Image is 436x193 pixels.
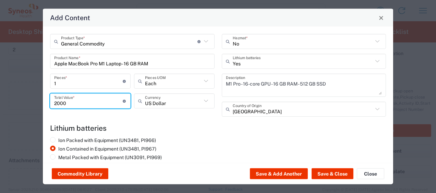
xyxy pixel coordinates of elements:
button: Save & Add Another [250,168,308,179]
label: Metal Contained in Equipment (UN3091, PI970) [50,163,162,169]
label: Ion Packed with Equipment (UN3481, PI966) [50,137,156,143]
button: Commodity Library [52,168,108,179]
h4: Add Content [50,13,90,23]
button: Save & Close [312,168,353,179]
h4: Lithium batteries [50,124,386,132]
label: Metal Packed with Equipment (UN3091, PI969) [50,154,162,160]
button: Close [357,168,384,179]
label: Ion Contained in Equipment (UN3481, PI967) [50,146,156,152]
button: Close [376,13,386,23]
